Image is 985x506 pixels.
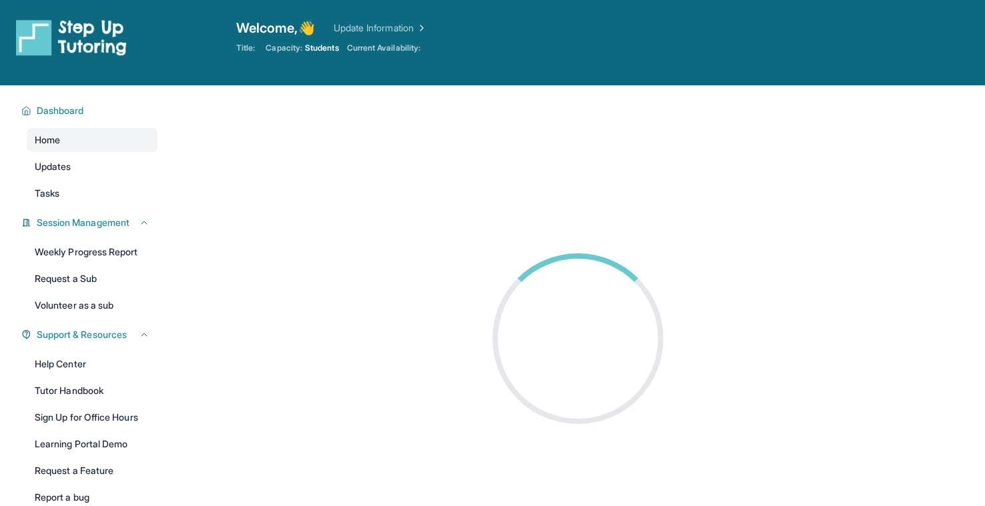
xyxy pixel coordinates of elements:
[27,240,157,264] a: Weekly Progress Report
[27,432,157,456] a: Learning Portal Demo
[35,187,59,200] span: Tasks
[37,104,84,117] span: Dashboard
[27,459,157,483] a: Request a Feature
[27,181,157,205] a: Tasks
[27,155,157,179] a: Updates
[16,19,127,56] img: logo
[35,133,60,147] span: Home
[37,216,129,229] span: Session Management
[27,293,157,317] a: Volunteer as a sub
[236,19,315,37] span: Welcome, 👋
[236,43,255,53] span: Title:
[27,128,157,152] a: Home
[27,267,157,291] a: Request a Sub
[37,328,127,341] span: Support & Resources
[414,21,427,35] img: Chevron Right
[35,160,71,173] span: Updates
[334,21,427,35] a: Update Information
[266,43,302,53] span: Capacity:
[27,405,157,429] a: Sign Up for Office Hours
[305,43,339,53] span: Students
[27,379,157,403] a: Tutor Handbook
[31,328,149,341] button: Support & Resources
[347,43,420,53] span: Current Availability:
[27,352,157,376] a: Help Center
[31,104,149,117] button: Dashboard
[31,216,149,229] button: Session Management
